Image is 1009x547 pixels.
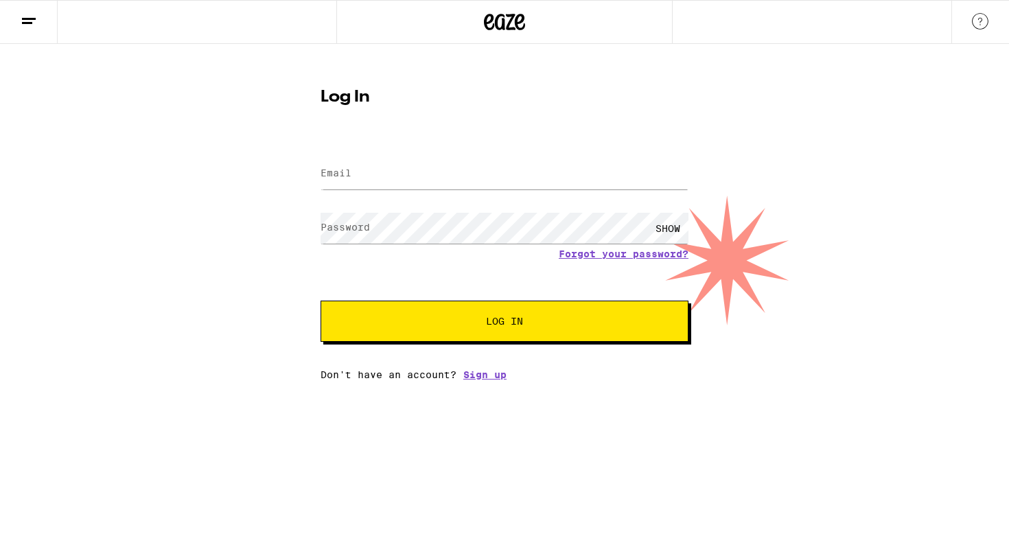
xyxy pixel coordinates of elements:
[321,369,688,380] div: Don't have an account?
[486,316,523,326] span: Log In
[321,222,370,233] label: Password
[321,89,688,106] h1: Log In
[321,167,351,178] label: Email
[559,248,688,259] a: Forgot your password?
[647,213,688,244] div: SHOW
[321,301,688,342] button: Log In
[463,369,507,380] a: Sign up
[321,159,688,189] input: Email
